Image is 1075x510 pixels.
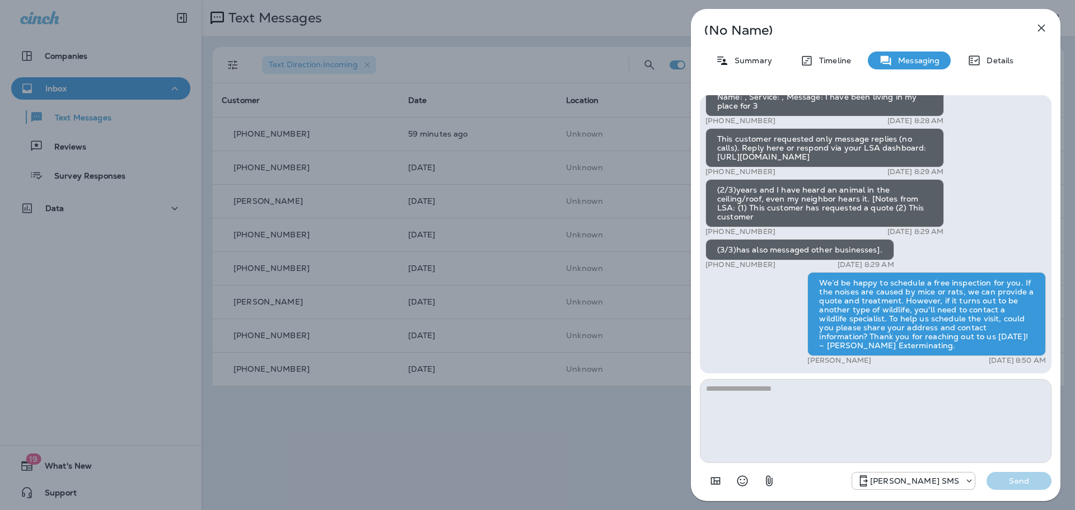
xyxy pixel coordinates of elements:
[705,260,775,269] p: [PHONE_NUMBER]
[705,116,775,125] p: [PHONE_NUMBER]
[887,116,944,125] p: [DATE] 8:28 AM
[852,474,975,488] div: +1 (757) 760-3335
[705,239,894,260] div: (3/3)has also messaged other businesses].
[731,470,754,492] button: Select an emoji
[807,272,1046,356] div: We’d be happy to schedule a free inspection for you. If the noises are caused by mice or rats, we...
[705,167,775,176] p: [PHONE_NUMBER]
[887,227,944,236] p: [DATE] 8:29 AM
[704,26,1010,35] p: (No Name)
[887,167,944,176] p: [DATE] 8:29 AM
[981,56,1013,65] p: Details
[705,179,944,227] div: (2/3)years and I have heard an animal in the ceiling/roof, even my neighbor hears it. [Notes from...
[892,56,940,65] p: Messaging
[989,356,1046,365] p: [DATE] 8:50 AM
[807,356,871,365] p: [PERSON_NAME]
[870,476,959,485] p: [PERSON_NAME] SMS
[729,56,772,65] p: Summary
[838,260,894,269] p: [DATE] 8:29 AM
[704,470,727,492] button: Add in a premade template
[814,56,851,65] p: Timeline
[705,128,944,167] div: This customer requested only message replies (no calls). Reply here or respond via your LSA dashb...
[705,227,775,236] p: [PHONE_NUMBER]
